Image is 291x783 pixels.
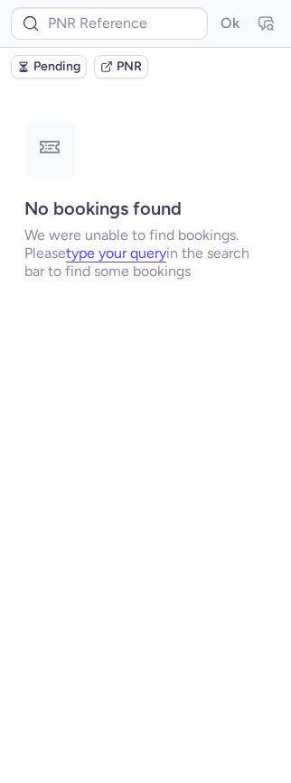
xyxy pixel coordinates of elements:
strong: No bookings found [24,198,182,219]
p: Please in the search bar to find some bookings [24,244,267,281]
button: Ok [215,9,244,38]
button: type your query [66,245,166,262]
button: Pending [11,55,87,78]
p: We were unable to find bookings. [24,226,267,244]
button: PNR [94,55,148,78]
input: PNR Reference [11,7,208,40]
span: Pending [33,60,80,74]
span: PNR [117,60,142,74]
